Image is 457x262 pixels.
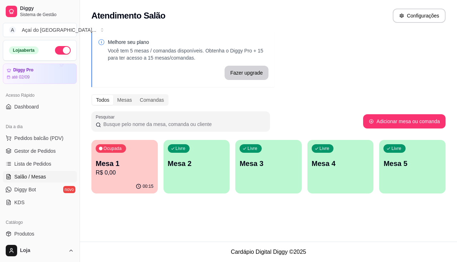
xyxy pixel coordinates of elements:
button: OcupadaMesa 1R$ 0,0000:15 [91,140,158,193]
button: LivreMesa 2 [164,140,230,193]
span: Pedidos balcão (PDV) [14,135,64,142]
div: Acesso Rápido [3,90,77,101]
span: Produtos [14,230,34,237]
p: Ocupada [104,146,122,151]
a: Gestor de Pedidos [3,145,77,157]
a: KDS [3,197,77,208]
a: Produtos [3,228,77,240]
button: Adicionar mesa ou comanda [363,114,446,129]
div: Dia a dia [3,121,77,132]
a: DiggySistema de Gestão [3,3,77,20]
article: Diggy Pro [13,67,34,73]
p: R$ 0,00 [96,168,154,177]
p: Você tem 5 mesas / comandas disponíveis. Obtenha o Diggy Pro + 15 para ter acesso a 15 mesas/coma... [108,47,268,61]
span: Diggy Bot [14,186,36,193]
button: Loja [3,242,77,259]
span: KDS [14,199,25,206]
button: Alterar Status [55,46,71,55]
button: Select a team [3,23,77,37]
p: Mesa 2 [168,158,226,168]
input: Pesquisar [101,121,266,128]
span: Gestor de Pedidos [14,147,56,155]
div: Loja aberta [9,46,39,54]
div: Mesas [113,95,136,105]
p: Mesa 1 [96,158,154,168]
p: Mesa 3 [240,158,297,168]
button: Configurações [393,9,446,23]
button: Pedidos balcão (PDV) [3,132,77,144]
button: Fazer upgrade [225,66,268,80]
span: Diggy [20,5,74,12]
button: LivreMesa 4 [307,140,374,193]
p: Mesa 4 [312,158,370,168]
h2: Atendimento Salão [91,10,165,21]
a: Dashboard [3,101,77,112]
a: Diggy Proaté 02/09 [3,64,77,84]
label: Pesquisar [96,114,117,120]
div: Catálogo [3,217,77,228]
p: 00:15 [143,183,154,189]
a: Salão / Mesas [3,171,77,182]
p: Mesa 5 [383,158,441,168]
span: Loja [20,247,65,254]
a: Lista de Pedidos [3,158,77,170]
span: Lista de Pedidos [14,160,51,167]
p: Livre [391,146,401,151]
p: Livre [176,146,186,151]
div: Todos [92,95,113,105]
p: Livre [320,146,330,151]
button: LivreMesa 3 [235,140,302,193]
p: Livre [247,146,257,151]
button: LivreMesa 5 [379,140,446,193]
div: Comandas [136,95,168,105]
footer: Cardápio Digital Diggy © 2025 [80,242,457,262]
span: Sistema de Gestão [20,12,74,17]
article: até 02/09 [12,74,30,80]
span: Dashboard [14,103,39,110]
a: Diggy Botnovo [3,184,77,195]
span: Salão / Mesas [14,173,46,180]
div: Açaí do [GEOGRAPHIC_DATA] ... [22,26,96,34]
p: Melhore seu plano [108,39,268,46]
span: A [9,26,16,34]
